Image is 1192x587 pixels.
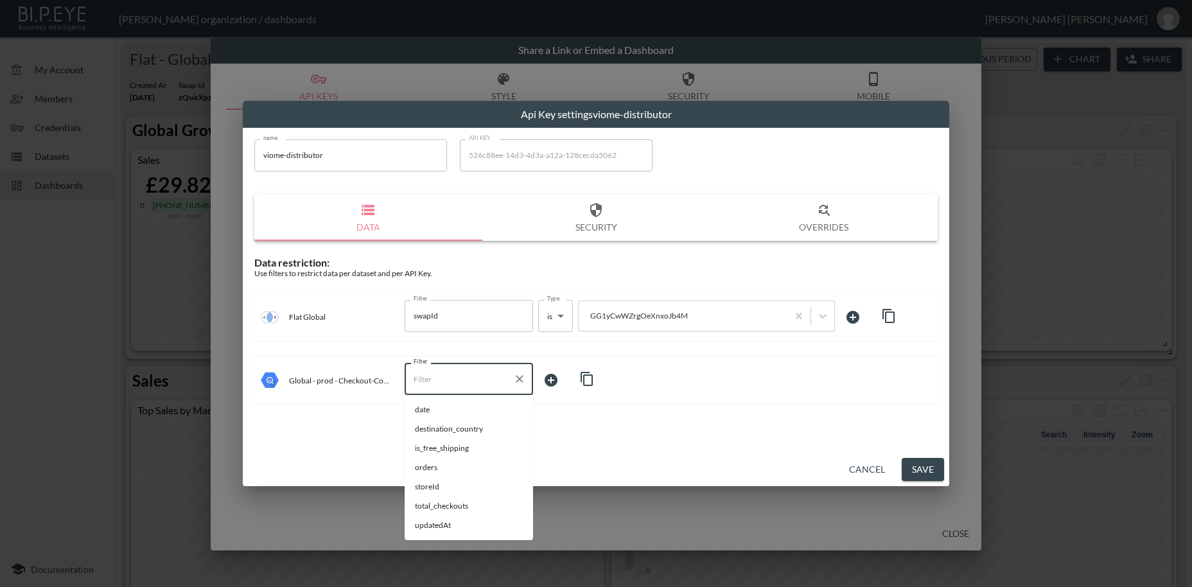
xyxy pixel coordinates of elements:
[414,294,428,302] label: Filter
[289,312,326,322] p: Flat Global
[511,370,529,388] button: Clear
[254,256,329,268] span: Data restriction:
[415,520,523,531] span: updatedAt
[415,481,523,493] span: storeId
[414,357,428,365] label: Filter
[482,195,710,241] button: Security
[547,294,560,302] label: Type
[243,101,949,128] h2: Api Key settings viome-distributor
[415,423,523,435] span: destination_country
[844,458,890,482] button: Cancel
[547,311,552,321] span: is
[289,376,389,385] p: Global - prod - Checkout-Conversion
[469,134,491,142] label: API KEY
[415,404,523,416] span: date
[261,308,279,326] img: inner join icon
[415,462,523,473] span: orders
[254,268,938,278] div: Use filters to restrict data per dataset and per API Key.
[415,442,523,454] span: is_free_shipping
[254,195,482,241] button: Data
[415,500,523,512] span: total_checkouts
[410,369,508,389] input: Filter
[710,195,938,241] button: Overrides
[902,458,944,482] button: Save
[410,306,508,326] input: Filter
[261,371,279,389] img: big query icon
[585,308,781,323] div: GG1yCwWZrgOeXnxoJb4M
[263,134,278,142] label: name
